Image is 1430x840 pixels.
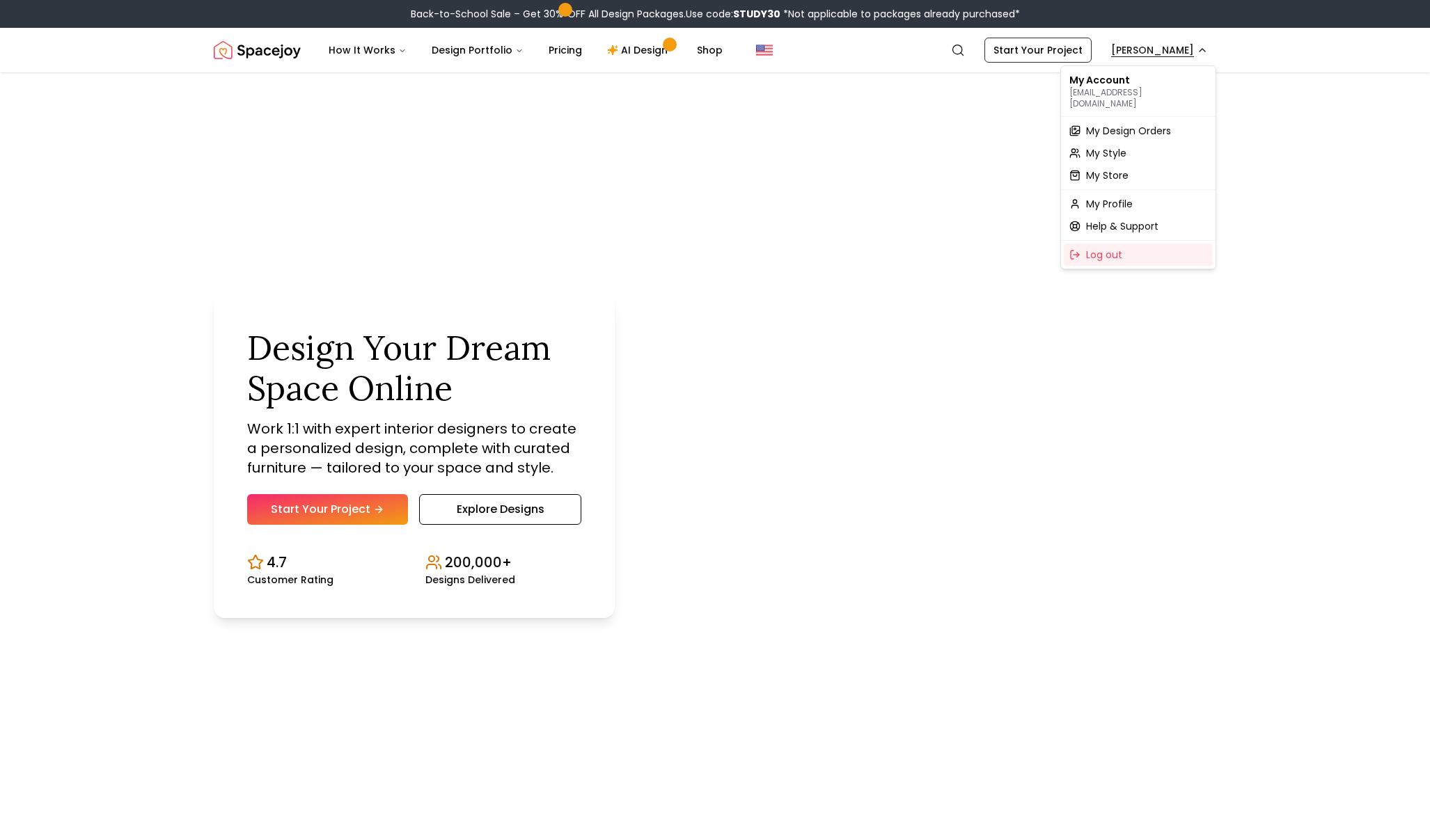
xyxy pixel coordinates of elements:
a: My Store [1064,164,1213,187]
span: My Profile [1086,197,1133,211]
span: Log out [1086,248,1122,262]
span: Help & Support [1086,219,1158,233]
span: My Style [1086,146,1126,160]
p: [EMAIL_ADDRESS][DOMAIN_NAME] [1069,87,1207,109]
a: My Style [1064,142,1213,164]
span: My Store [1086,168,1129,182]
div: [PERSON_NAME] [1060,65,1216,269]
a: My Profile [1064,193,1213,215]
a: Help & Support [1064,215,1213,237]
div: My Account [1064,69,1213,113]
span: My Design Orders [1086,124,1171,138]
a: My Design Orders [1064,120,1213,142]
